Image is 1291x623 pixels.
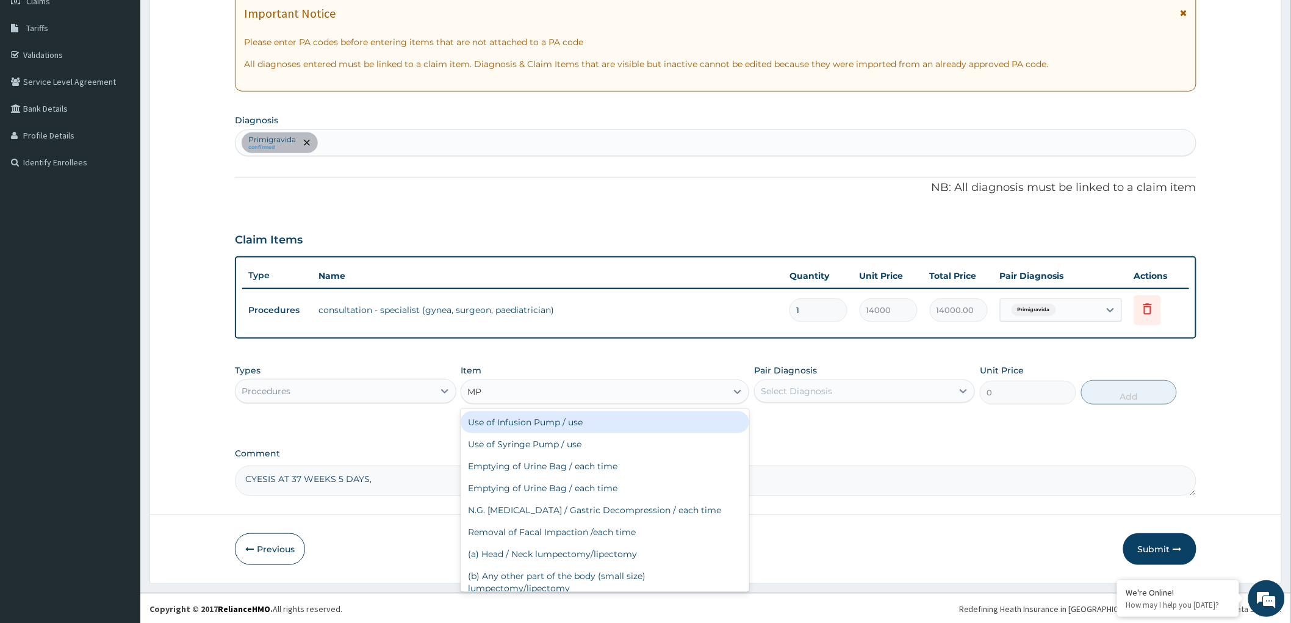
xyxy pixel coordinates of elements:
[312,298,783,322] td: consultation - specialist (gynea, surgeon, paediatrician)
[244,58,1187,70] p: All diagnoses entered must be linked to a claim item. Diagnosis & Claim Items that are visible bu...
[1126,600,1230,610] p: How may I help you today?
[1126,587,1230,598] div: We're Online!
[761,385,832,397] div: Select Diagnosis
[235,366,261,376] label: Types
[461,477,749,499] div: Emptying of Urine Bag / each time
[244,36,1187,48] p: Please enter PA codes before entering items that are not attached to a PA code
[63,68,205,84] div: Chat with us now
[1123,533,1196,565] button: Submit
[924,264,994,288] th: Total Price
[248,135,296,145] p: Primigravida
[1012,304,1056,316] span: Primigravida
[242,299,312,322] td: Procedures
[235,448,1196,459] label: Comment
[854,264,924,288] th: Unit Price
[461,411,749,433] div: Use of Infusion Pump / use
[461,543,749,565] div: (a) Head / Neck lumpectomy/lipectomy
[71,154,168,277] span: We're online!
[235,234,303,247] h3: Claim Items
[994,264,1128,288] th: Pair Diagnosis
[312,264,783,288] th: Name
[200,6,229,35] div: Minimize live chat window
[242,385,290,397] div: Procedures
[1128,264,1189,288] th: Actions
[218,603,270,614] a: RelianceHMO
[461,455,749,477] div: Emptying of Urine Bag / each time
[23,61,49,92] img: d_794563401_company_1708531726252_794563401
[1081,380,1178,405] button: Add
[248,145,296,151] small: confirmed
[242,264,312,287] th: Type
[301,137,312,148] span: remove selection option
[980,364,1024,376] label: Unit Price
[461,521,749,543] div: Removal of Facal Impaction /each time
[235,533,305,565] button: Previous
[783,264,854,288] th: Quantity
[461,364,481,376] label: Item
[6,333,232,376] textarea: Type your message and hit 'Enter'
[461,565,749,599] div: (b) Any other part of the body (small size) lumpectomy/lipectomy
[461,433,749,455] div: Use of Syringe Pump / use
[754,364,817,376] label: Pair Diagnosis
[235,180,1196,196] p: NB: All diagnosis must be linked to a claim item
[461,499,749,521] div: N.G. [MEDICAL_DATA] / Gastric Decompression / each time
[149,603,273,614] strong: Copyright © 2017 .
[959,603,1282,615] div: Redefining Heath Insurance in [GEOGRAPHIC_DATA] using Telemedicine and Data Science!
[26,23,48,34] span: Tariffs
[235,114,278,126] label: Diagnosis
[244,7,336,20] h1: Important Notice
